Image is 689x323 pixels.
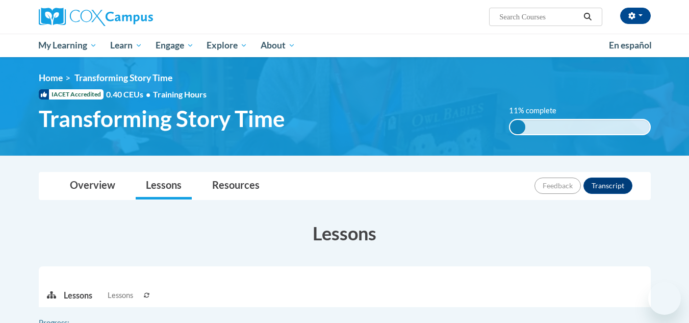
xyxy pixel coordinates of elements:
[149,34,200,57] a: Engage
[620,8,651,24] button: Account Settings
[648,282,681,315] iframe: Button to launch messaging window
[509,105,568,116] label: 11% complete
[200,34,254,57] a: Explore
[39,89,104,100] span: IACET Accredited
[39,105,285,132] span: Transforming Story Time
[39,8,153,26] img: Cox Campus
[32,34,104,57] a: My Learning
[156,39,194,52] span: Engage
[23,34,666,57] div: Main menu
[254,34,302,57] a: About
[261,39,295,52] span: About
[510,120,525,134] div: 11% complete
[609,40,652,51] span: En español
[74,72,172,83] span: Transforming Story Time
[38,39,97,52] span: My Learning
[39,220,651,246] h3: Lessons
[39,72,63,83] a: Home
[104,34,149,57] a: Learn
[534,178,581,194] button: Feedback
[60,172,125,200] a: Overview
[583,178,632,194] button: Transcript
[202,172,270,200] a: Resources
[39,8,233,26] a: Cox Campus
[106,89,153,100] span: 0.40 CEUs
[207,39,247,52] span: Explore
[110,39,142,52] span: Learn
[153,89,207,99] span: Training Hours
[108,290,133,301] span: Lessons
[498,11,580,23] input: Search Courses
[602,35,658,56] a: En español
[580,11,595,23] button: Search
[136,172,192,200] a: Lessons
[146,89,150,99] span: •
[64,290,92,301] p: Lessons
